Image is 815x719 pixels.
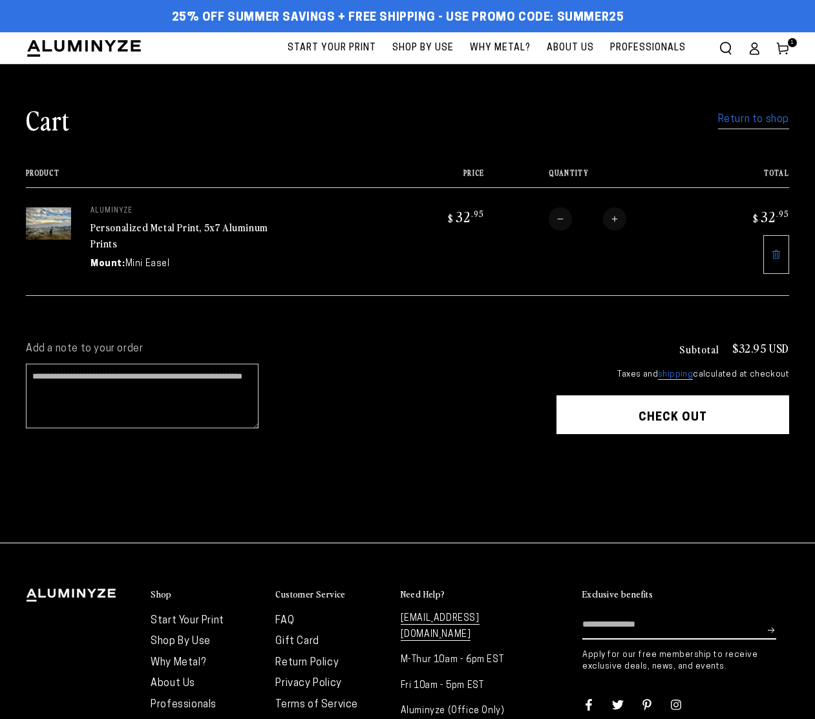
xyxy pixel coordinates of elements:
[401,589,445,600] h2: Need Help?
[401,614,480,641] a: [EMAIL_ADDRESS][DOMAIN_NAME]
[172,11,624,25] span: 25% off Summer Savings + Free Shipping - Use Promo Code: SUMMER25
[392,40,454,56] span: Shop By Use
[275,636,319,647] a: Gift Card
[151,700,217,710] a: Professionals
[701,169,789,187] th: Total
[275,658,339,668] a: Return Policy
[556,459,789,494] iframe: PayPal-paypal
[753,212,759,225] span: $
[751,207,789,225] bdi: 32
[90,207,284,215] p: aluminyze
[582,589,653,600] h2: Exclusive benefits
[151,589,262,601] summary: Shop
[471,208,484,219] sup: .95
[547,40,594,56] span: About Us
[151,616,224,626] a: Start Your Print
[582,589,789,601] summary: Exclusive benefits
[470,40,531,56] span: Why Metal?
[275,700,358,710] a: Terms of Service
[288,40,376,56] span: Start Your Print
[281,32,383,64] a: Start Your Print
[90,257,125,271] dt: Mount:
[151,589,172,600] h2: Shop
[718,110,789,129] a: Return to shop
[763,235,789,274] a: Remove 5"x7" Rectangle White Glossy Aluminyzed Photo
[151,678,195,689] a: About Us
[556,395,789,434] button: Check out
[712,34,740,63] summary: Search our site
[26,169,397,187] th: Product
[275,589,387,601] summary: Customer Service
[768,610,776,649] button: Subscribe
[401,678,513,694] p: Fri 10am - 5pm EST
[448,212,454,225] span: $
[397,169,485,187] th: Price
[679,344,719,354] h3: Subtotal
[90,220,268,251] a: Personalized Metal Print, 5x7 Aluminum Prints
[790,38,794,47] span: 1
[463,32,537,64] a: Why Metal?
[26,103,70,136] h1: Cart
[732,342,789,354] p: $32.95 USD
[26,207,71,240] img: 5"x7" Rectangle White Glossy Aluminyzed Photo
[275,616,294,626] a: FAQ
[484,169,701,187] th: Quantity
[604,32,692,64] a: Professionals
[582,649,789,672] p: Apply for our free membership to receive exclusive deals, news, and events.
[658,370,693,380] a: shipping
[275,678,341,689] a: Privacy Policy
[151,658,206,668] a: Why Metal?
[776,208,789,219] sup: .95
[125,257,170,271] dd: Mini Easel
[556,368,789,381] small: Taxes and calculated at checkout
[151,636,211,647] a: Shop By Use
[401,652,513,668] p: M-Thur 10am - 6pm EST
[401,589,513,601] summary: Need Help?
[446,207,484,225] bdi: 32
[26,39,142,58] img: Aluminyze
[610,40,686,56] span: Professionals
[540,32,600,64] a: About Us
[572,207,603,231] input: Quantity for Personalized Metal Print, 5x7 Aluminum Prints
[386,32,460,64] a: Shop By Use
[275,589,345,600] h2: Customer Service
[26,342,531,356] label: Add a note to your order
